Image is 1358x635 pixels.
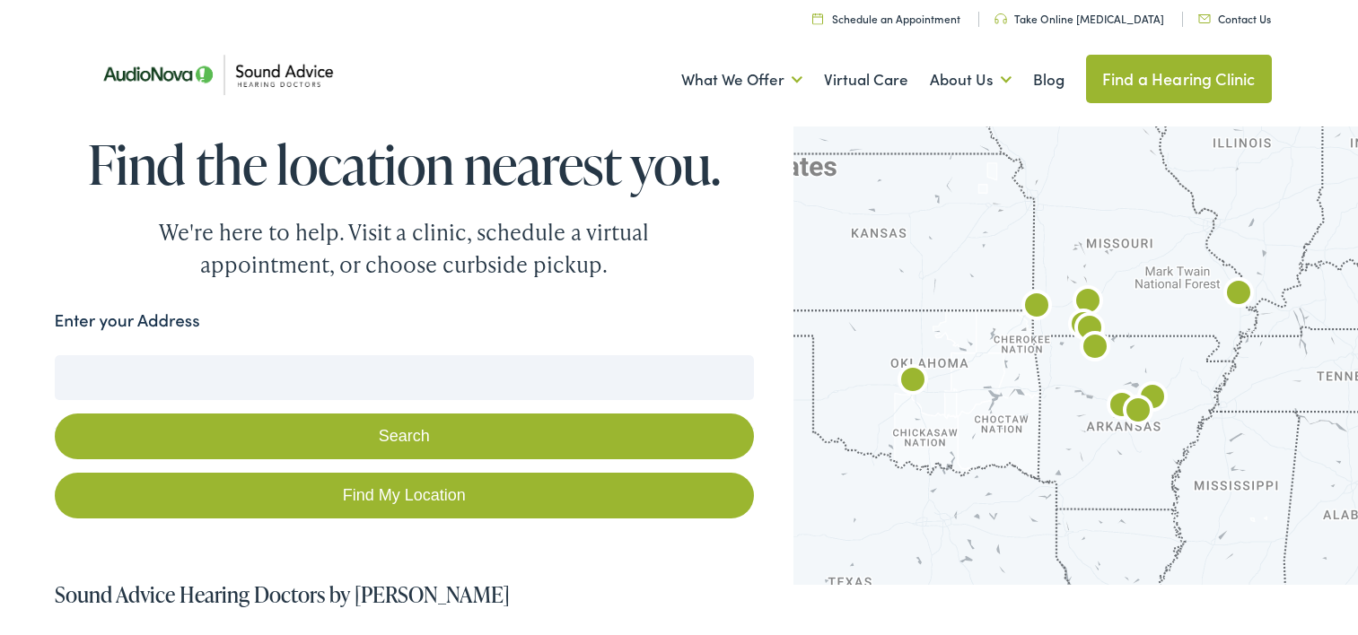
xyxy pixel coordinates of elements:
div: We're here to help. Visit a clinic, schedule a virtual appointment, or choose curbside pickup. [117,216,691,281]
div: Sound Advice Hearing Doctors by AudioNova [1066,282,1109,325]
div: AudioNova [1100,386,1143,429]
div: AudioNova [1131,378,1174,421]
h1: Find the location nearest you. [55,135,755,194]
a: Virtual Care [824,47,908,113]
a: Take Online [MEDICAL_DATA] [994,11,1164,26]
input: Enter your address or zip code [55,355,755,400]
div: Sound Advice Hearing Doctors by AudioNova [1062,305,1105,348]
img: Icon representing mail communication in a unique green color, indicative of contact or communicat... [1198,14,1211,23]
a: Find a Hearing Clinic [1086,55,1272,103]
a: Contact Us [1198,11,1271,26]
div: AudioNova [891,361,934,404]
div: AudioNova [1117,391,1160,434]
a: Schedule an Appointment [812,11,960,26]
label: Enter your Address [55,308,200,334]
a: Sound Advice Hearing Doctors by [PERSON_NAME] [55,579,510,609]
div: AudioNova [1015,286,1058,329]
div: AudioNova [1073,327,1117,370]
a: What We Offer [681,47,802,113]
img: Calendar icon in a unique green color, symbolizing scheduling or date-related features. [812,13,823,24]
a: Find My Location [55,473,755,518]
div: Sound Advice Hearing Doctors by AudioNova [1068,309,1111,352]
button: Search [55,413,755,459]
a: Blog [1033,47,1064,113]
div: AudioNova [1217,274,1260,317]
a: About Us [930,47,1012,113]
img: Headphone icon in a unique green color, suggesting audio-related services or features. [994,13,1007,24]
